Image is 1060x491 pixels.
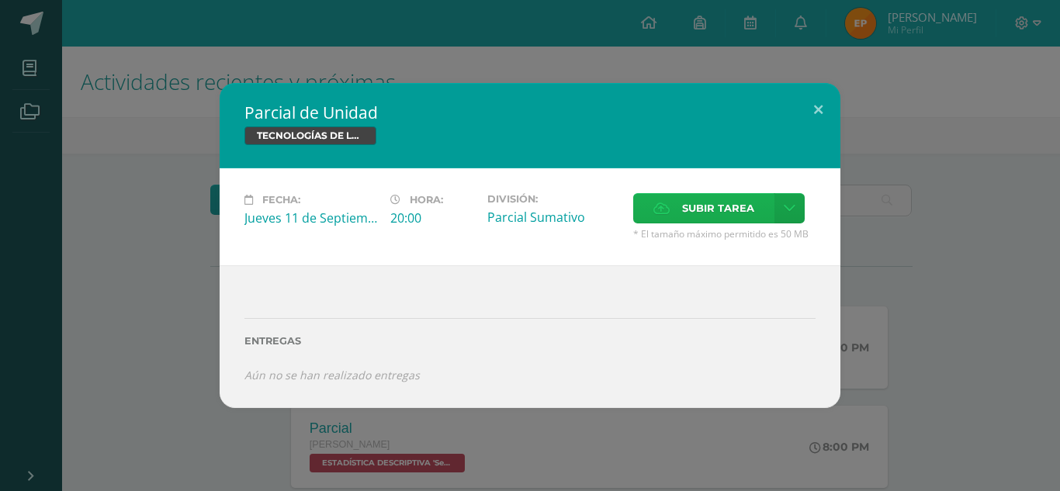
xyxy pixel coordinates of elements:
[796,83,840,136] button: Close (Esc)
[682,194,754,223] span: Subir tarea
[262,194,300,206] span: Fecha:
[487,193,621,205] label: División:
[244,102,816,123] h2: Parcial de Unidad
[410,194,443,206] span: Hora:
[244,209,378,226] div: Jueves 11 de Septiembre
[244,126,376,145] span: TECNOLOGÍAS DE LA INFORMACIÓN Y LA COMUNICACIÓN 5
[244,368,420,382] i: Aún no se han realizado entregas
[390,209,475,226] div: 20:00
[487,209,621,226] div: Parcial Sumativo
[244,335,816,347] label: Entregas
[633,227,816,240] span: * El tamaño máximo permitido es 50 MB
